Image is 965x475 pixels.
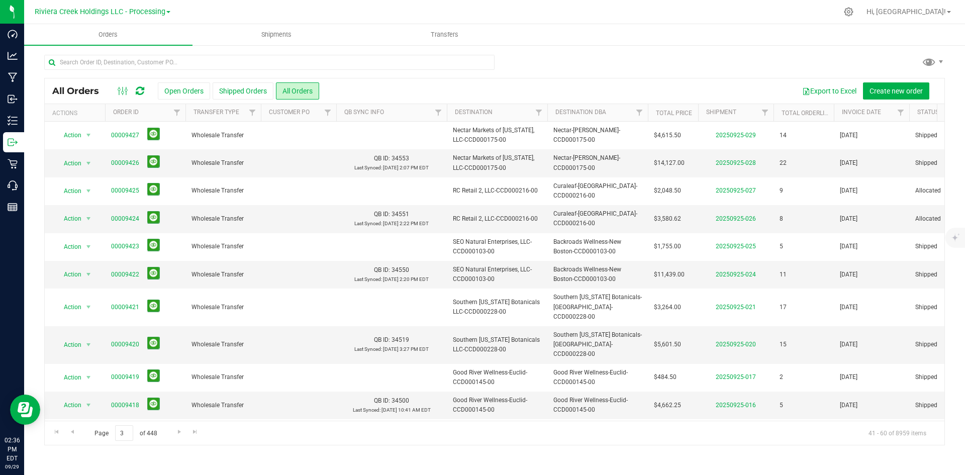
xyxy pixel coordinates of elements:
span: select [82,240,95,254]
span: $4,615.50 [654,131,681,140]
span: select [82,370,95,385]
span: Southern [US_STATE] Botanicals LLC-CCD000228-00 [453,335,541,354]
span: Nectar-[PERSON_NAME]-CCD000175-00 [553,126,642,145]
span: [DATE] [840,131,857,140]
span: Wholesale Transfer [191,242,255,251]
span: Hi, [GEOGRAPHIC_DATA]! [866,8,946,16]
span: [DATE] [840,372,857,382]
p: 02:36 PM EDT [5,436,20,463]
a: Filter [169,104,185,121]
span: 34519 [392,336,409,343]
a: 00009423 [111,242,139,251]
a: Go to the next page [172,425,186,439]
span: [DATE] 2:20 PM EDT [383,276,429,282]
span: select [82,212,95,226]
a: Status [917,109,939,116]
span: QB ID: [374,155,390,162]
span: RC Retail 2, LLC-CCD000216-00 [453,214,541,224]
a: Order ID [113,109,139,116]
span: Riviera Creek Holdings LLC - Processing [35,8,165,16]
span: Backroads Wellness-New Boston-CCD000103-00 [553,237,642,256]
inline-svg: Dashboard [8,29,18,39]
a: 20250925-017 [716,373,756,381]
span: $1,755.00 [654,242,681,251]
span: [DATE] 2:07 PM EDT [383,165,429,170]
div: Manage settings [842,7,855,17]
span: select [82,156,95,170]
span: QB ID: [374,266,390,273]
span: 15 [780,340,787,349]
span: Action [55,240,82,254]
a: 20250925-021 [716,304,756,311]
span: Action [55,398,82,412]
span: 2 [780,372,783,382]
a: Filter [244,104,261,121]
span: Good River Wellness-Euclid-CCD000145-00 [453,396,541,415]
span: Curaleaf-[GEOGRAPHIC_DATA]-CCD000216-00 [553,209,642,228]
span: Nectar Markets of [US_STATE], LLC-CCD000175-00 [453,153,541,172]
button: Open Orders [158,82,210,100]
span: Southern [US_STATE] Botanicals LLC-CCD000228-00 [453,298,541,317]
a: Shipment [706,109,736,116]
span: Wholesale Transfer [191,214,255,224]
button: Shipped Orders [213,82,273,100]
inline-svg: Inventory [8,116,18,126]
span: QB ID: [374,336,390,343]
span: [DATE] 2:22 PM EDT [383,221,429,226]
a: 00009422 [111,270,139,279]
span: All Orders [52,85,109,97]
span: 8 [780,214,783,224]
span: Wholesale Transfer [191,270,255,279]
a: 20250925-025 [716,243,756,250]
span: 41 - 60 of 8959 items [860,425,934,440]
a: Filter [631,104,648,121]
span: Wholesale Transfer [191,186,255,196]
span: select [82,128,95,142]
p: 09/29 [5,463,20,470]
span: [DATE] [840,340,857,349]
inline-svg: Outbound [8,137,18,147]
span: Page of 448 [86,425,165,441]
inline-svg: Inbound [8,94,18,104]
span: Last Synced: [353,407,380,413]
span: Wholesale Transfer [191,303,255,312]
a: 20250925-027 [716,187,756,194]
span: [DATE] [840,401,857,410]
a: Transfers [361,24,529,45]
span: select [82,398,95,412]
a: 00009425 [111,186,139,196]
span: $4,662.25 [654,401,681,410]
a: Go to the first page [49,425,64,439]
span: select [82,300,95,314]
span: [DATE] [840,303,857,312]
a: Filter [531,104,547,121]
span: $484.50 [654,372,677,382]
span: [DATE] [840,242,857,251]
a: 00009418 [111,401,139,410]
span: 34551 [392,211,409,218]
span: Wholesale Transfer [191,131,255,140]
input: Search Order ID, Destination, Customer PO... [44,55,495,70]
span: Last Synced: [354,346,382,352]
span: Action [55,128,82,142]
input: 3 [115,425,133,441]
span: Action [55,184,82,198]
a: Destination DBA [555,109,606,116]
span: [DATE] [840,270,857,279]
a: 20250925-026 [716,215,756,222]
span: QB ID: [374,211,390,218]
a: 00009421 [111,303,139,312]
span: Action [55,338,82,352]
span: Wholesale Transfer [191,401,255,410]
span: $14,127.00 [654,158,685,168]
a: Customer PO [269,109,310,116]
a: 00009424 [111,214,139,224]
a: Go to the previous page [65,425,79,439]
span: Nectar-[PERSON_NAME]-CCD000175-00 [553,153,642,172]
span: Southern [US_STATE] Botanicals-[GEOGRAPHIC_DATA]-CCD000228-00 [553,293,642,322]
a: QB Sync Info [344,109,384,116]
span: Curaleaf-[GEOGRAPHIC_DATA]-CCD000216-00 [553,181,642,201]
span: Action [55,212,82,226]
span: Nectar Markets of [US_STATE], LLC-CCD000175-00 [453,126,541,145]
button: Export to Excel [796,82,863,100]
